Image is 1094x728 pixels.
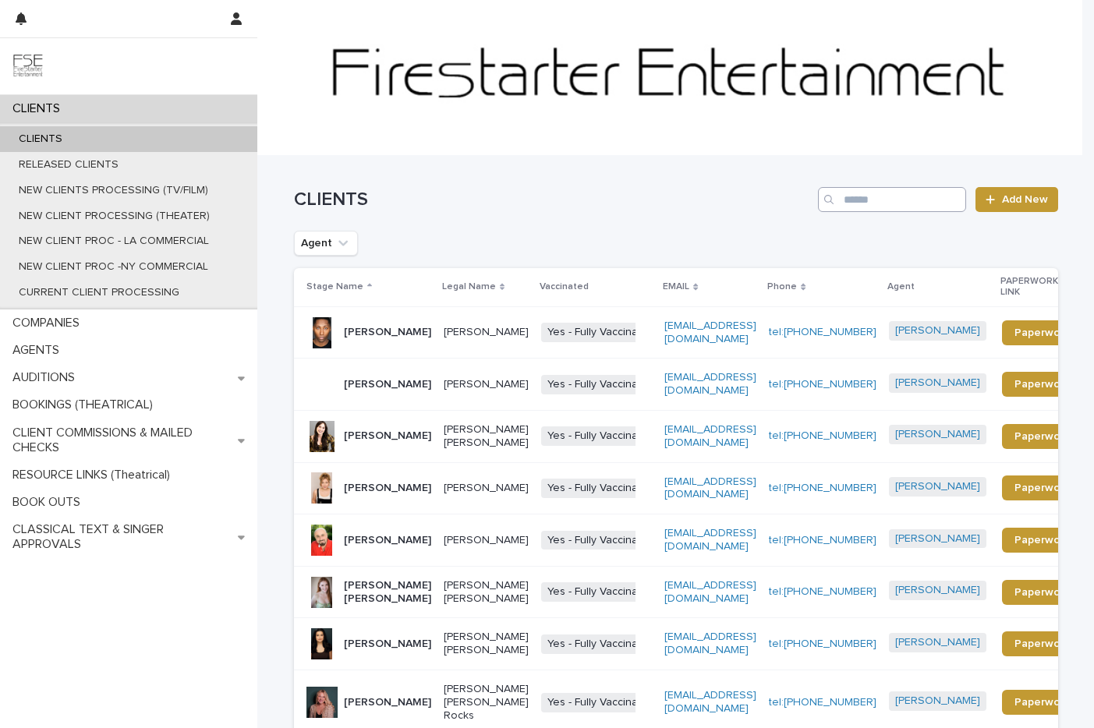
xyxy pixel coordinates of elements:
p: NEW CLIENTS PROCESSING (TV/FILM) [6,184,221,197]
span: Paperwork [1014,482,1070,493]
p: BOOKINGS (THEATRICAL) [6,398,165,412]
p: [PERSON_NAME] [344,429,431,443]
p: [PERSON_NAME] [444,326,529,339]
p: [PERSON_NAME] [PERSON_NAME] [444,423,529,450]
a: [EMAIL_ADDRESS][DOMAIN_NAME] [664,476,756,500]
span: Paperwork [1014,327,1070,338]
a: [EMAIL_ADDRESS][DOMAIN_NAME] [664,424,756,448]
img: 9JgRvJ3ETPGCJDhvPVA5 [12,51,44,82]
a: [PERSON_NAME] [895,480,980,493]
p: [PERSON_NAME] [344,378,431,391]
span: Yes - Fully Vaccinated [541,634,660,654]
p: Legal Name [442,278,496,295]
a: tel:[PHONE_NUMBER] [769,482,876,493]
p: Phone [767,278,797,295]
a: Paperwork [1002,580,1082,605]
button: Agent [294,231,358,256]
a: Paperwork [1002,528,1082,553]
span: Paperwork [1014,638,1070,649]
a: tel:[PHONE_NUMBER] [769,638,876,649]
a: [PERSON_NAME] [895,428,980,441]
p: Agent [887,278,915,295]
a: tel:[PHONE_NUMBER] [769,697,876,708]
a: Paperwork [1002,320,1082,345]
p: [PERSON_NAME] [344,326,431,339]
p: [PERSON_NAME] [PERSON_NAME] Rocks [444,683,529,722]
p: [PERSON_NAME] [344,482,431,495]
a: [PERSON_NAME] [895,636,980,649]
p: [PERSON_NAME] [PERSON_NAME] [444,631,529,657]
p: AGENTS [6,343,72,358]
a: [PERSON_NAME] [895,324,980,337]
p: [PERSON_NAME] [PERSON_NAME] [344,579,431,606]
p: NEW CLIENT PROC - LA COMMERCIAL [6,235,221,248]
a: [EMAIL_ADDRESS][DOMAIN_NAME] [664,528,756,552]
a: tel:[PHONE_NUMBER] [769,379,876,390]
p: CLASSICAL TEXT & SINGER APPROVALS [6,522,238,552]
span: Paperwork [1014,587,1070,598]
span: Yes - Fully Vaccinated [541,426,660,446]
p: [PERSON_NAME] [344,638,431,651]
span: Yes - Fully Vaccinated [541,323,660,342]
a: [PERSON_NAME] [895,694,980,708]
a: Add New [975,187,1057,212]
p: [PERSON_NAME] [444,482,529,495]
a: Paperwork [1002,424,1082,449]
a: [PERSON_NAME] [895,376,980,390]
p: PAPERWORK LINK [1000,273,1074,302]
span: Paperwork [1014,431,1070,442]
p: EMAIL [663,278,689,295]
span: Yes - Fully Vaccinated [541,375,660,394]
a: [EMAIL_ADDRESS][DOMAIN_NAME] [664,631,756,656]
span: Paperwork [1014,535,1070,546]
p: CLIENT COMMISSIONS & MAILED CHECKS [6,426,238,455]
a: Paperwork [1002,475,1082,500]
p: BOOK OUTS [6,495,93,510]
p: [PERSON_NAME] [344,534,431,547]
span: Yes - Fully Vaccinated [541,479,660,498]
a: Paperwork [1002,631,1082,656]
span: Yes - Fully Vaccinated [541,582,660,602]
p: CLIENTS [6,133,75,146]
p: NEW CLIENT PROC -NY COMMERCIAL [6,260,221,274]
a: tel:[PHONE_NUMBER] [769,327,876,337]
a: tel:[PHONE_NUMBER] [769,535,876,546]
a: [PERSON_NAME] [895,584,980,597]
span: Yes - Fully Vaccinated [541,531,660,550]
a: tel:[PHONE_NUMBER] [769,430,876,441]
p: [PERSON_NAME] [444,534,529,547]
a: Paperwork [1002,372,1082,397]
p: NEW CLIENT PROCESSING (THEATER) [6,210,222,223]
h1: CLIENTS [294,189,813,211]
span: Yes - Fully Vaccinated [541,693,660,712]
a: tel:[PHONE_NUMBER] [769,586,876,597]
a: [EMAIL_ADDRESS][DOMAIN_NAME] [664,580,756,604]
p: COMPANIES [6,316,92,330]
p: AUDITIONS [6,370,87,385]
p: [PERSON_NAME] [PERSON_NAME] [444,579,529,606]
a: Paperwork [1002,690,1082,715]
p: [PERSON_NAME] [344,696,431,709]
p: Stage Name [306,278,363,295]
span: Paperwork [1014,697,1070,708]
p: Vaccinated [540,278,589,295]
a: [PERSON_NAME] [895,532,980,546]
p: [PERSON_NAME] [444,378,529,391]
a: [EMAIL_ADDRESS][DOMAIN_NAME] [664,320,756,345]
p: RELEASED CLIENTS [6,158,131,171]
span: Add New [1002,194,1048,205]
p: CURRENT CLIENT PROCESSING [6,286,192,299]
a: [EMAIL_ADDRESS][DOMAIN_NAME] [664,372,756,396]
p: CLIENTS [6,101,73,116]
p: RESOURCE LINKS (Theatrical) [6,468,182,482]
input: Search [818,187,966,212]
span: Paperwork [1014,379,1070,390]
a: [EMAIL_ADDRESS][DOMAIN_NAME] [664,690,756,714]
